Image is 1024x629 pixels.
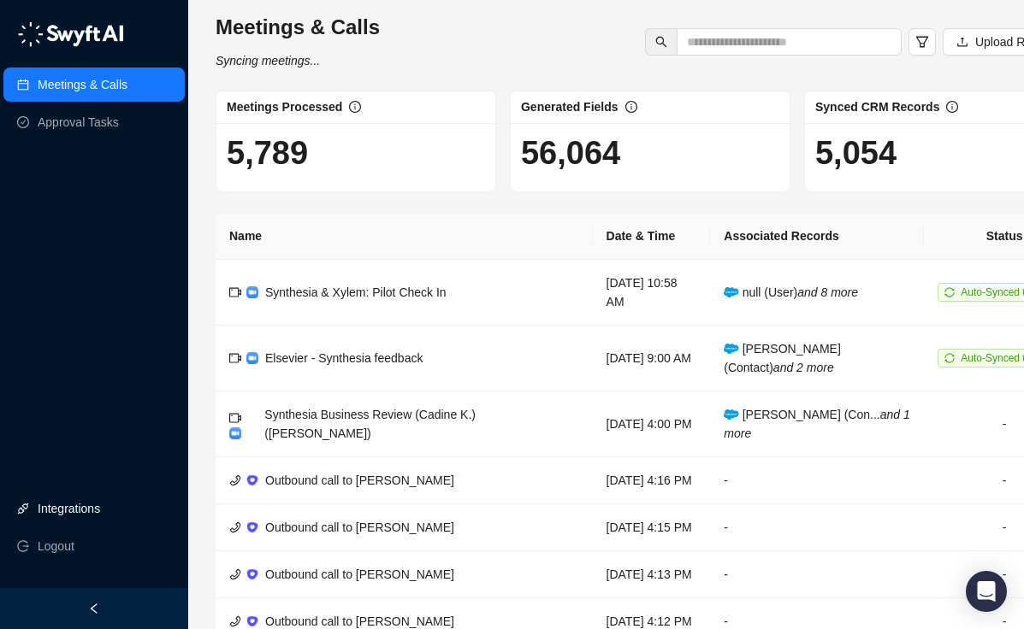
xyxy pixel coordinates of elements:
span: phone [229,615,241,627]
span: logout [17,540,29,552]
th: Name [216,213,593,260]
td: [DATE] 4:13 PM [593,551,711,598]
i: and 2 more [773,361,834,374]
td: - [710,457,924,504]
td: - [710,504,924,551]
span: filter [915,35,929,49]
span: video-camera [229,352,241,364]
span: phone [229,474,241,486]
span: Synthesia Business Review (Cadine K.) ([PERSON_NAME]) [264,408,476,440]
td: - [710,551,924,598]
th: Date & Time [593,213,711,260]
td: [DATE] 10:58 AM [593,260,711,326]
span: video-camera [229,286,241,298]
i: Syncing meetings... [216,54,320,68]
span: phone [229,521,241,533]
span: Outbound call to [PERSON_NAME] [265,473,454,487]
td: [DATE] 9:00 AM [593,326,711,391]
td: [DATE] 4:16 PM [593,457,711,504]
h3: Meetings & Calls [216,14,380,41]
img: zoom-DkfWWZB2.png [246,286,258,298]
span: phone [229,568,241,580]
span: info-circle [946,101,958,113]
td: [DATE] 4:15 PM [593,504,711,551]
span: Outbound call to [PERSON_NAME] [265,520,454,534]
span: video-camera [229,412,241,424]
td: [DATE] 4:00 PM [593,391,711,457]
span: sync [944,287,955,297]
a: Integrations [38,491,100,526]
span: Outbound call to [PERSON_NAME] [265,614,454,628]
span: Synced CRM Records [815,100,939,114]
th: Associated Records [710,213,924,260]
span: Elsevier - Synthesia feedback [265,351,423,365]
a: Approval Tasks [38,105,119,139]
img: ix+ea6nV3o2uKgAAAABJRU5ErkJggg== [246,615,258,627]
div: Open Intercom Messenger [966,571,1007,612]
img: ix+ea6nV3o2uKgAAAABJRU5ErkJggg== [246,521,258,533]
span: sync [944,353,955,363]
span: search [655,36,667,48]
span: Logout [38,529,74,563]
i: and 8 more [797,285,858,299]
span: upload [956,36,968,48]
i: and 1 more [724,408,909,440]
span: Generated Fields [521,100,619,114]
h1: 56,064 [521,133,779,173]
span: info-circle [349,101,361,113]
h1: 5,789 [227,133,485,173]
a: Meetings & Calls [38,68,127,102]
span: info-circle [625,101,637,113]
span: Meetings Processed [227,100,342,114]
span: null (User) [724,285,858,299]
img: zoom-DkfWWZB2.png [246,352,258,364]
img: ix+ea6nV3o2uKgAAAABJRU5ErkJggg== [246,474,258,486]
span: left [88,603,100,614]
span: Synthesia & Xylem: Pilot Check In [265,285,447,299]
span: [PERSON_NAME] (Contact) [724,342,841,374]
img: ix+ea6nV3o2uKgAAAABJRU5ErkJggg== [246,568,258,580]
img: zoom-DkfWWZB2.png [229,427,241,439]
span: [PERSON_NAME] (Con... [724,408,909,440]
span: Outbound call to [PERSON_NAME] [265,567,454,581]
img: logo-05li4sbe.png [17,21,124,47]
